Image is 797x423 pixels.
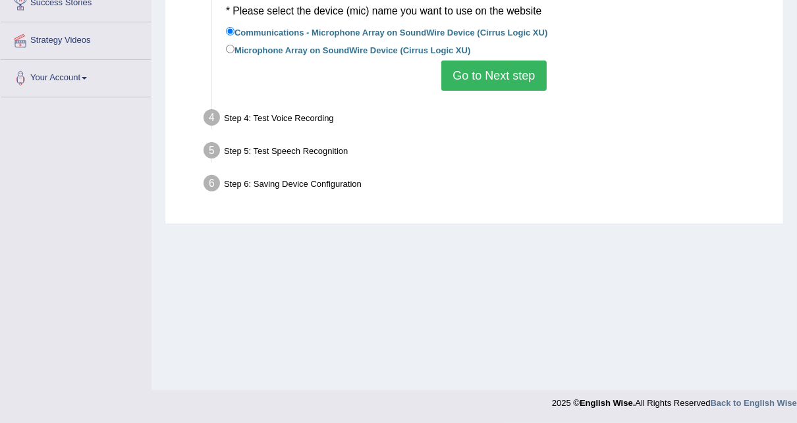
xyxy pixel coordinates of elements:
label: Communications - Microphone Array on SoundWire Device (Cirrus Logic XU) [226,24,547,39]
div: Step 5: Test Speech Recognition [198,138,777,167]
div: 2025 © All Rights Reserved [552,390,797,409]
small: * Please select the device (mic) name you want to use on the website [226,5,541,16]
div: Step 4: Test Voice Recording [198,105,777,134]
a: Back to English Wise [711,398,797,408]
div: Step 6: Saving Device Configuration [198,171,777,200]
strong: English Wise. [580,398,635,408]
label: Microphone Array on SoundWire Device (Cirrus Logic XU) [226,42,470,57]
input: Communications - Microphone Array on SoundWire Device (Cirrus Logic XU) [226,27,234,36]
button: Go to Next step [441,61,546,91]
input: Microphone Array on SoundWire Device (Cirrus Logic XU) [226,45,234,53]
a: Your Account [1,60,151,93]
a: Strategy Videos [1,22,151,55]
